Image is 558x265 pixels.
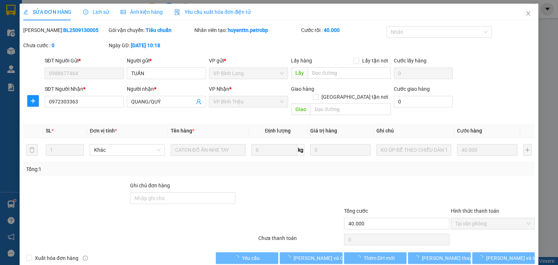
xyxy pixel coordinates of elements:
[359,57,391,65] span: Lấy tận nơi
[90,128,117,134] span: Đơn vị tính
[373,124,454,138] th: Ghi chú
[455,218,530,229] span: Tại văn phòng
[242,254,260,262] span: Yêu cầu
[28,98,39,104] span: plus
[130,192,235,204] input: Ghi chú đơn hàng
[174,9,251,15] span: Yêu cầu xuất hóa đơn điện tử
[294,254,363,262] span: [PERSON_NAME] và Giao hàng
[324,27,340,33] b: 40.000
[525,11,531,16] span: close
[291,67,308,79] span: Lấy
[291,103,310,115] span: Giao
[26,165,216,173] div: Tổng: 1
[45,57,124,65] div: SĐT Người Gửi
[209,57,288,65] div: VP gửi
[286,255,294,260] span: loading
[23,41,107,49] div: Chưa cước :
[83,256,88,261] span: info-circle
[94,144,160,155] span: Khác
[27,95,39,107] button: plus
[121,9,163,15] span: Ảnh kiện hàng
[174,9,180,15] img: icon
[310,103,391,115] input: Dọc đường
[518,4,538,24] button: Close
[213,96,284,107] span: VP Bình Triệu
[83,9,88,15] span: clock-circle
[451,208,499,214] label: Hình thức thanh toán
[394,68,453,79] input: Cước lấy hàng
[26,144,38,156] button: delete
[52,42,54,48] b: 0
[457,144,517,156] input: 0
[422,254,480,262] span: [PERSON_NAME] thay đổi
[394,58,426,64] label: Cước lấy hàng
[265,128,291,134] span: Định lượng
[344,208,368,214] span: Tổng cước
[310,128,337,134] span: Giá trị hàng
[109,41,193,49] div: Ngày GD:
[297,144,304,156] span: kg
[523,144,532,156] button: plus
[234,255,242,260] span: loading
[23,9,28,15] span: edit
[280,252,343,264] button: [PERSON_NAME] và Giao hàng
[414,255,422,260] span: loading
[83,9,109,15] span: Lịch sử
[394,96,453,107] input: Cước giao hàng
[109,26,193,34] div: Gói vận chuyển:
[32,254,81,262] span: Xuất hóa đơn hàng
[130,183,170,188] label: Ghi chú đơn hàng
[127,85,206,93] div: Người nhận
[209,86,229,92] span: VP Nhận
[319,93,391,101] span: [GEOGRAPHIC_DATA] tận nơi
[310,144,371,156] input: 0
[121,9,126,15] span: picture
[46,128,52,134] span: SL
[486,254,537,262] span: [PERSON_NAME] và In
[291,58,312,64] span: Lấy hàng
[213,68,284,79] span: VP Bình Long
[171,128,194,134] span: Tên hàng
[45,85,124,93] div: SĐT Người Nhận
[258,234,343,247] div: Chưa thanh toán
[408,252,471,264] button: [PERSON_NAME] thay đổi
[344,252,407,264] button: Thêm ĐH mới
[356,255,364,260] span: loading
[364,254,395,262] span: Thêm ĐH mới
[23,26,107,34] div: [PERSON_NAME]:
[194,26,300,34] div: Nhân viên tạo:
[478,255,486,260] span: loading
[23,9,72,15] span: SỬA ĐƠN HÀNG
[376,144,451,156] input: Ghi Chú
[308,67,391,79] input: Dọc đường
[146,27,171,33] b: Tiêu chuẩn
[394,86,430,92] label: Cước giao hàng
[228,27,268,33] b: huyenttn.petrobp
[291,86,314,92] span: Giao hàng
[301,26,385,34] div: Cước rồi :
[457,128,482,134] span: Cước hàng
[131,42,160,48] b: [DATE] 10:18
[127,57,206,65] div: Người gửi
[196,99,202,105] span: user-add
[472,252,535,264] button: [PERSON_NAME] và In
[171,144,246,156] input: VD: Bàn, Ghế
[216,252,279,264] button: Yêu cầu
[63,27,98,33] b: BL2509130005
